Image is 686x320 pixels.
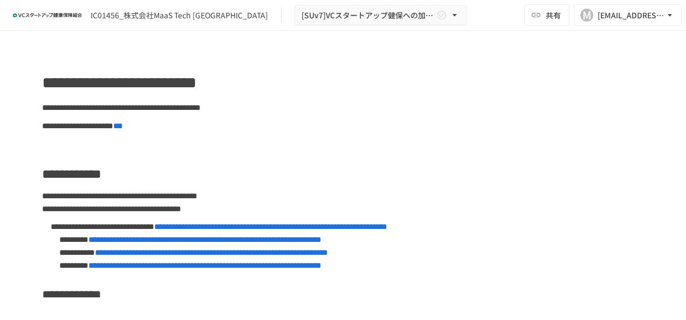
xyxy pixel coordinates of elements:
[13,6,82,24] img: ZDfHsVrhrXUoWEWGWYf8C4Fv4dEjYTEDCNvmL73B7ox
[574,4,682,26] button: M[EMAIL_ADDRESS][DOMAIN_NAME]
[580,9,593,22] div: M
[598,9,664,22] div: [EMAIL_ADDRESS][DOMAIN_NAME]
[301,9,434,22] span: [SUv7]VCスタートアップ健保への加入申請手続き
[294,5,467,26] button: [SUv7]VCスタートアップ健保への加入申請手続き
[91,10,268,21] div: IC01456_株式会社MaaS Tech [GEOGRAPHIC_DATA]
[524,4,570,26] button: 共有
[546,9,561,21] span: 共有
